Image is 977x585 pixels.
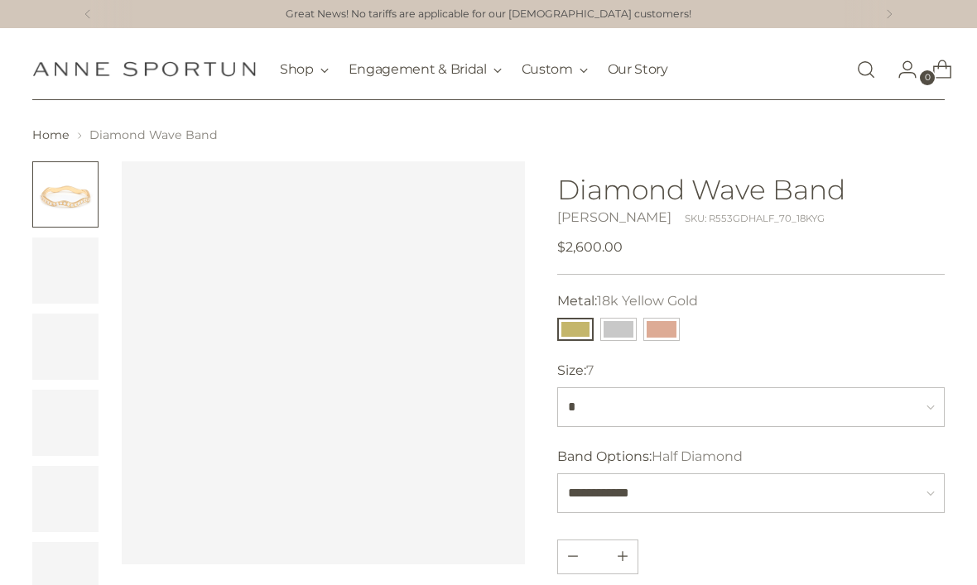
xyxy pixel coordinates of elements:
[32,61,256,77] a: Anne Sportun Fine Jewellery
[280,51,329,88] button: Shop
[600,318,637,341] button: 14k White Gold
[597,293,698,309] span: 18k Yellow Gold
[286,7,691,22] a: Great News! No tariffs are applicable for our [DEMOGRAPHIC_DATA] customers!
[557,175,945,204] h1: Diamond Wave Band
[32,127,945,144] nav: breadcrumbs
[557,361,594,381] label: Size:
[586,362,594,378] span: 7
[32,390,99,456] button: Change image to image 4
[849,53,883,86] a: Open search modal
[884,53,917,86] a: Go to the account page
[32,314,99,380] button: Change image to image 3
[32,466,99,532] button: Change image to image 5
[608,51,668,88] a: Our Story
[578,540,618,573] input: Product quantity
[608,540,638,573] button: Subtract product quantity
[349,51,502,88] button: Engagement & Bridal
[32,127,70,142] a: Home
[557,318,594,341] button: 18k Yellow Gold
[643,318,680,341] button: 14k Rose Gold
[920,70,935,85] span: 0
[522,51,588,88] button: Custom
[32,161,99,228] button: Change image to image 1
[122,161,525,564] a: Diamond Wave Band
[652,448,743,464] span: Half Diamond
[558,540,588,573] button: Add product quantity
[557,291,698,311] label: Metal:
[919,53,952,86] a: Open cart modal
[89,127,218,142] span: Diamond Wave Band
[557,237,623,257] span: $2,600.00
[557,209,671,225] a: [PERSON_NAME]
[557,447,743,467] label: Band Options:
[685,212,825,226] div: SKU: R553GDHALF_70_18KYG
[32,237,99,304] button: Change image to image 2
